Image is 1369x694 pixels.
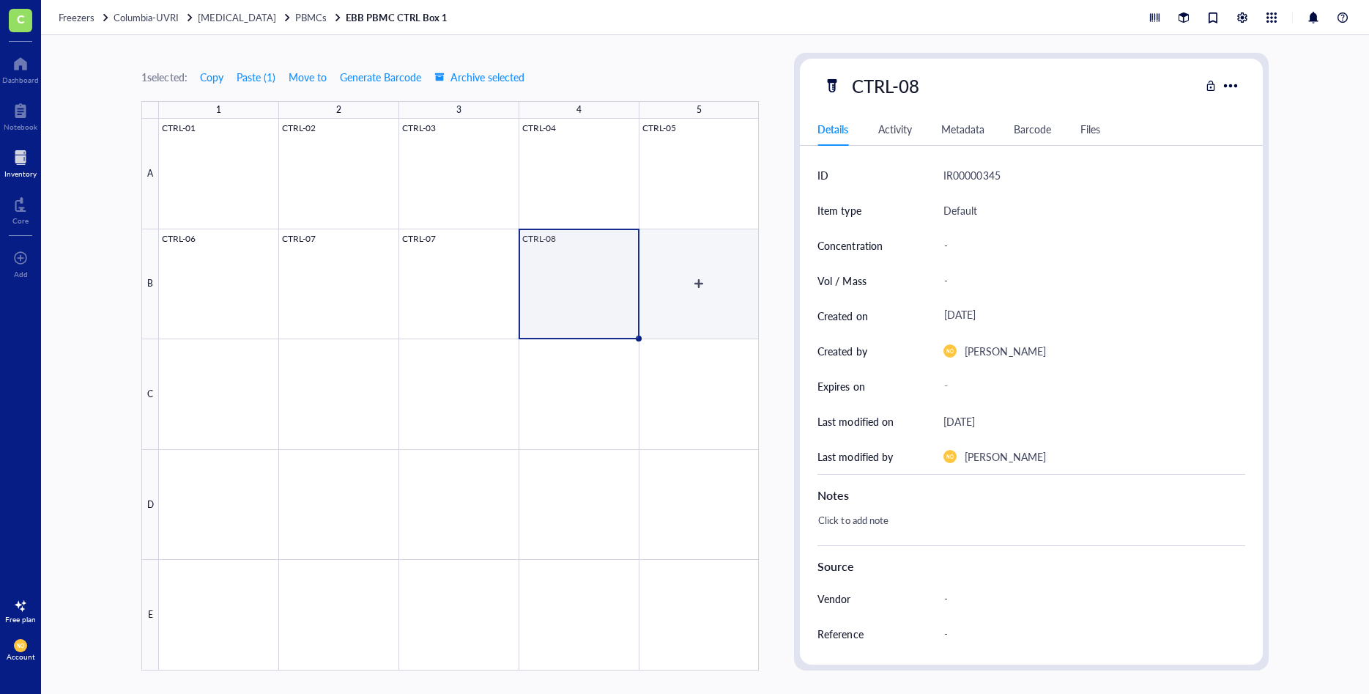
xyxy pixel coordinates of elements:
[4,122,37,131] div: Notebook
[938,303,1239,329] div: [DATE]
[200,71,223,83] span: Copy
[141,339,159,450] div: C
[845,70,926,101] div: CTRL-08
[17,643,24,649] span: NO
[5,615,36,624] div: Free plan
[817,487,1244,504] div: Notes
[216,101,221,119] div: 1
[946,348,954,354] span: NO
[965,342,1045,360] div: [PERSON_NAME]
[817,343,867,359] div: Created by
[817,413,893,429] div: Last modified on
[817,626,863,642] div: Reference
[199,65,224,89] button: Copy
[817,378,864,394] div: Expires on
[141,69,187,85] div: 1 selected:
[236,65,276,89] button: Paste (1)
[198,10,276,24] span: [MEDICAL_DATA]
[114,11,195,24] a: Columbia-UVRI
[295,10,327,24] span: PBMCs
[697,101,702,119] div: 5
[817,202,861,218] div: Item type
[340,71,421,83] span: Generate Barcode
[943,166,1000,184] div: IR00000345
[4,99,37,131] a: Notebook
[346,11,450,24] a: EBB PBMC CTRL Box 1
[965,448,1045,465] div: [PERSON_NAME]
[59,10,94,24] span: Freezers
[1080,121,1100,137] div: Files
[941,121,984,137] div: Metadata
[289,71,327,83] span: Move to
[114,10,179,24] span: Columbia-UVRI
[12,193,29,225] a: Core
[817,558,1244,575] div: Source
[456,101,461,119] div: 3
[938,619,1239,649] div: -
[943,413,975,430] div: [DATE]
[938,373,1239,399] div: -
[59,11,111,24] a: Freezers
[812,510,1239,545] div: Click to add note
[288,65,327,89] button: Move to
[943,202,977,219] div: Default
[141,560,159,671] div: E
[17,10,25,28] span: C
[141,229,159,340] div: B
[938,265,1239,296] div: -
[339,65,422,89] button: Generate Barcode
[198,11,343,24] a: [MEDICAL_DATA]PBMCs
[817,448,892,465] div: Last modified by
[4,146,37,178] a: Inventory
[938,583,1239,614] div: -
[817,237,882,254] div: Concentration
[576,101,582,119] div: 4
[7,652,35,661] div: Account
[938,230,1239,261] div: -
[817,591,850,607] div: Vendor
[141,119,159,229] div: A
[878,121,912,137] div: Activity
[4,169,37,178] div: Inventory
[817,273,866,289] div: Vol / Mass
[14,270,28,278] div: Add
[141,450,159,561] div: D
[817,167,828,183] div: ID
[1014,121,1051,137] div: Barcode
[817,308,867,324] div: Created on
[12,216,29,225] div: Core
[434,71,524,83] span: Archive selected
[2,75,39,84] div: Dashboard
[336,101,341,119] div: 2
[2,52,39,84] a: Dashboard
[946,454,954,459] span: NO
[817,121,848,137] div: Details
[434,65,525,89] button: Archive selected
